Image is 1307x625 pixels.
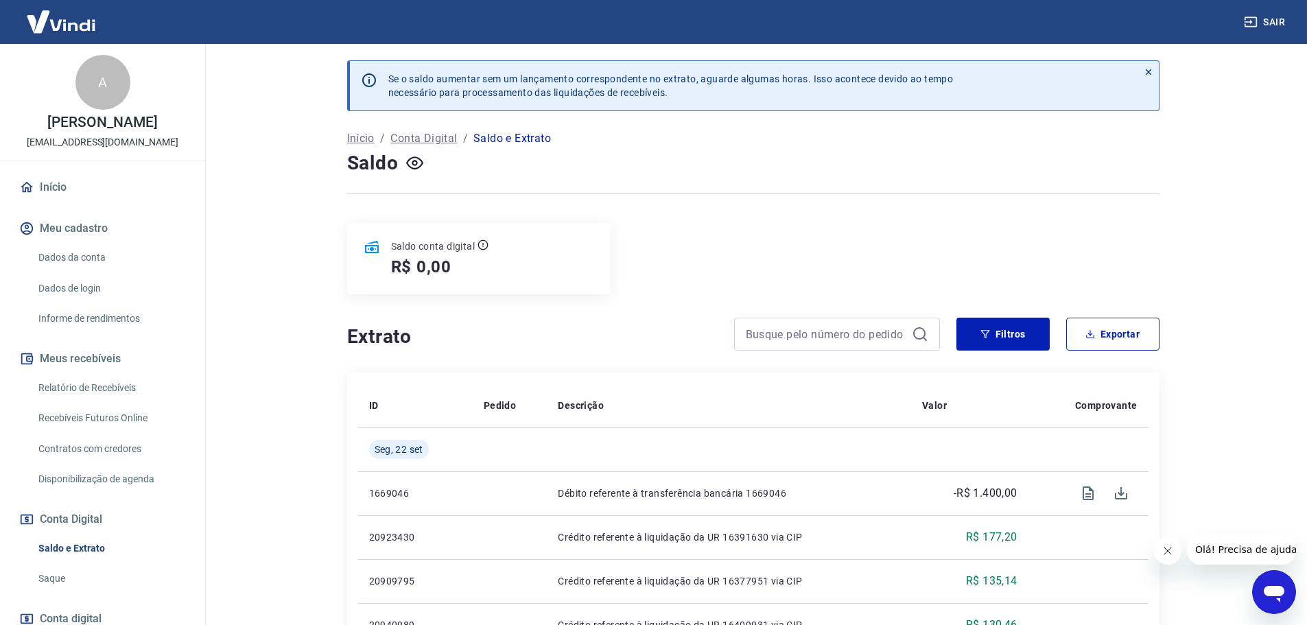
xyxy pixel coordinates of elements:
[33,305,189,333] a: Informe de rendimentos
[33,435,189,463] a: Contratos com credores
[1241,10,1291,35] button: Sair
[1075,399,1137,412] p: Comprovante
[33,404,189,432] a: Recebíveis Futuros Online
[391,256,452,278] h5: R$ 0,00
[558,530,900,544] p: Crédito referente à liquidação da UR 16391630 via CIP
[388,72,954,99] p: Se o saldo aumentar sem um lançamento correspondente no extrato, aguarde algumas horas. Isso acon...
[1252,570,1296,614] iframe: Botão para abrir a janela de mensagens
[954,485,1017,502] p: -R$ 1.400,00
[16,1,106,43] img: Vindi
[33,534,189,563] a: Saldo e Extrato
[1105,477,1138,510] span: Download
[375,443,423,456] span: Seg, 22 set
[16,344,189,374] button: Meus recebíveis
[16,504,189,534] button: Conta Digital
[369,486,462,500] p: 1669046
[746,324,906,344] input: Busque pelo número do pedido
[966,573,1017,589] p: R$ 135,14
[558,486,900,500] p: Débito referente à transferência bancária 1669046
[558,574,900,588] p: Crédito referente à liquidação da UR 16377951 via CIP
[1187,534,1296,565] iframe: Mensagem da empresa
[922,399,947,412] p: Valor
[33,465,189,493] a: Disponibilização de agenda
[369,399,379,412] p: ID
[956,318,1050,351] button: Filtros
[347,323,718,351] h4: Extrato
[27,135,178,150] p: [EMAIL_ADDRESS][DOMAIN_NAME]
[8,10,115,21] span: Olá! Precisa de ajuda?
[347,150,399,177] h4: Saldo
[1072,477,1105,510] span: Visualizar
[47,115,157,130] p: [PERSON_NAME]
[473,130,551,147] p: Saldo e Extrato
[380,130,385,147] p: /
[1066,318,1159,351] button: Exportar
[966,529,1017,545] p: R$ 177,20
[484,399,516,412] p: Pedido
[33,374,189,402] a: Relatório de Recebíveis
[33,565,189,593] a: Saque
[558,399,604,412] p: Descrição
[33,274,189,303] a: Dados de login
[347,130,375,147] a: Início
[369,530,462,544] p: 20923430
[463,130,468,147] p: /
[16,172,189,202] a: Início
[369,574,462,588] p: 20909795
[16,213,189,244] button: Meu cadastro
[75,55,130,110] div: A
[33,244,189,272] a: Dados da conta
[390,130,457,147] a: Conta Digital
[391,239,475,253] p: Saldo conta digital
[1154,537,1181,565] iframe: Fechar mensagem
